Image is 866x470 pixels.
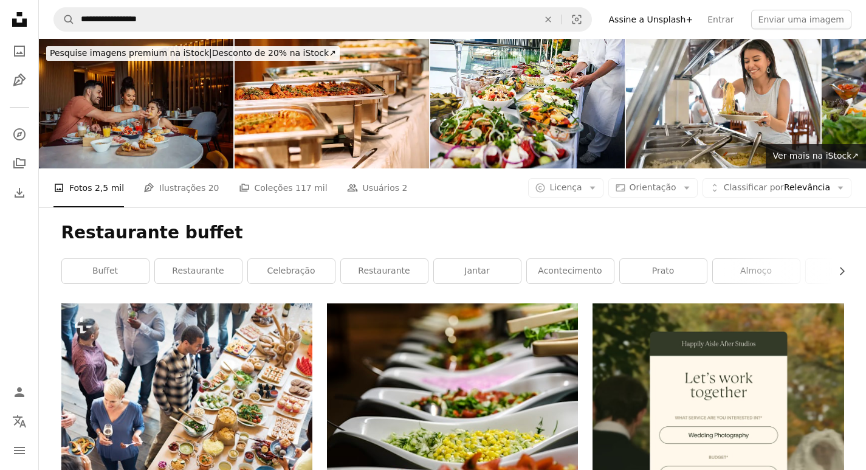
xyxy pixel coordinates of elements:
[39,39,233,168] img: Family having breakfast in hotel
[608,178,698,198] button: Orientação
[602,10,701,29] a: Assine a Unsplash+
[50,48,212,58] span: Pesquise imagens premium na iStock |
[341,259,428,283] a: Restaurante
[831,259,844,283] button: rolar lista para a direita
[535,8,562,31] button: Limpar
[430,39,625,168] img: Servindo bufê
[7,122,32,147] a: Explorar
[630,182,676,192] span: Orientação
[700,10,741,29] a: Entrar
[248,259,335,283] a: celebração
[7,380,32,404] a: Entrar / Cadastrar-se
[766,144,866,168] a: Ver mais na iStock↗
[53,7,592,32] form: Pesquise conteúdo visual em todo o site
[61,398,312,409] a: Brunch Choice Crowd Dining Opções de comida Conceito de alimentação
[7,39,32,63] a: Fotos
[713,259,800,283] a: almoço
[208,181,219,195] span: 20
[7,438,32,463] button: Menu
[7,409,32,434] button: Idioma
[703,178,851,198] button: Classificar porRelevância
[528,178,603,198] button: Licença
[347,168,408,207] a: Usuários 2
[549,182,582,192] span: Licença
[724,182,830,194] span: Relevância
[50,48,336,58] span: Desconto de 20% na iStock ↗
[626,39,820,168] img: Mulher servindo comida em um restaurante de buffet
[562,8,591,31] button: Pesquisa visual
[434,259,521,283] a: jantar
[527,259,614,283] a: acontecimento
[239,168,328,207] a: Coleções 117 mil
[155,259,242,283] a: restaurante
[724,182,784,192] span: Classificar por
[751,10,851,29] button: Enviar uma imagem
[402,181,408,195] span: 2
[7,181,32,205] a: Histórico de downloads
[7,151,32,176] a: Coleções
[327,392,578,403] a: uma mesa cheia de pratos de comida
[62,259,149,283] a: buffet
[143,168,219,207] a: Ilustrações 20
[235,39,429,168] img: Tabela do evento do casamento do alimento da restauração
[61,222,844,244] h1: Restaurante buffet
[620,259,707,283] a: prato
[54,8,75,31] button: Pesquise na Unsplash
[7,68,32,92] a: Ilustrações
[39,39,347,68] a: Pesquise imagens premium na iStock|Desconto de 20% na iStock↗
[773,151,859,161] span: Ver mais na iStock ↗
[295,181,328,195] span: 117 mil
